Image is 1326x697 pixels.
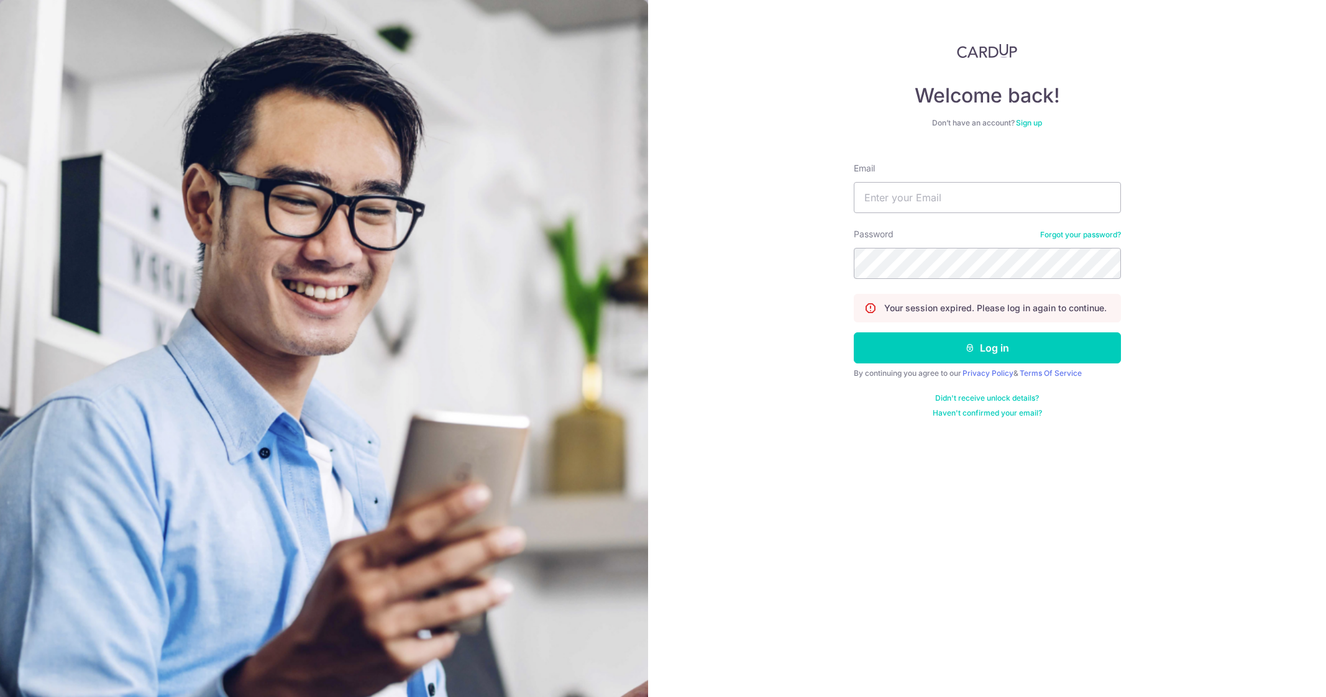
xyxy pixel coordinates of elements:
[962,368,1013,378] a: Privacy Policy
[884,302,1107,314] p: Your session expired. Please log in again to continue.
[854,118,1121,128] div: Don’t have an account?
[1040,230,1121,240] a: Forgot your password?
[933,408,1042,418] a: Haven't confirmed your email?
[854,228,894,240] label: Password
[935,393,1039,403] a: Didn't receive unlock details?
[854,83,1121,108] h4: Welcome back!
[1020,368,1082,378] a: Terms Of Service
[854,182,1121,213] input: Enter your Email
[854,162,875,175] label: Email
[854,332,1121,363] button: Log in
[957,43,1018,58] img: CardUp Logo
[854,368,1121,378] div: By continuing you agree to our &
[1016,118,1042,127] a: Sign up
